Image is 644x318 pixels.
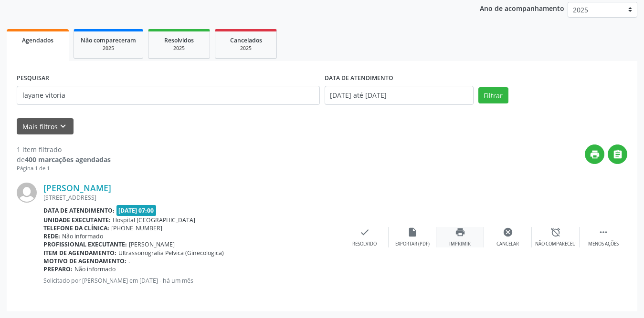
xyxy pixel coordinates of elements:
[230,36,262,44] span: Cancelados
[43,232,60,240] b: Rede:
[598,227,609,237] i: 
[352,241,377,247] div: Resolvido
[43,240,127,248] b: Profissional executante:
[113,216,195,224] span: Hospital [GEOGRAPHIC_DATA]
[590,149,600,160] i: print
[43,277,341,285] p: Solicitado por [PERSON_NAME] em [DATE] - há um mês
[129,240,175,248] span: [PERSON_NAME]
[25,155,111,164] strong: 400 marcações agendadas
[111,224,162,232] span: [PHONE_NUMBER]
[588,241,619,247] div: Menos ações
[164,36,194,44] span: Resolvidos
[116,205,157,216] span: [DATE] 07:00
[43,249,116,257] b: Item de agendamento:
[43,265,73,273] b: Preparo:
[503,227,513,237] i: cancel
[478,87,508,103] button: Filtrar
[43,224,109,232] b: Telefone da clínica:
[17,118,74,135] button: Mais filtroskeyboard_arrow_down
[58,121,68,132] i: keyboard_arrow_down
[81,36,136,44] span: Não compareceram
[43,206,115,215] b: Data de atendimento:
[455,227,465,237] i: print
[43,257,127,265] b: Motivo de agendamento:
[407,227,418,237] i: insert_drive_file
[17,86,320,105] input: Nome, CNS
[535,241,576,247] div: Não compareceu
[395,241,430,247] div: Exportar (PDF)
[17,183,37,203] img: img
[325,71,393,86] label: DATA DE ATENDIMENTO
[325,86,474,105] input: Selecione um intervalo
[118,249,224,257] span: Ultrassonografia Pelvica (Ginecologica)
[608,144,627,164] button: 
[17,144,111,154] div: 1 item filtrado
[43,194,341,202] div: [STREET_ADDRESS]
[74,265,116,273] span: Não informado
[22,36,53,44] span: Agendados
[480,2,564,14] p: Ano de acompanhamento
[496,241,519,247] div: Cancelar
[17,164,111,173] div: Página 1 de 1
[449,241,471,247] div: Imprimir
[550,227,561,237] i: alarm_off
[155,45,203,52] div: 2025
[359,227,370,237] i: check
[81,45,136,52] div: 2025
[585,144,604,164] button: print
[62,232,103,240] span: Não informado
[43,216,111,224] b: Unidade executante:
[222,45,270,52] div: 2025
[17,154,111,164] div: de
[17,71,49,86] label: PESQUISAR
[43,183,111,193] a: [PERSON_NAME]
[128,257,130,265] span: .
[612,149,623,160] i: 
